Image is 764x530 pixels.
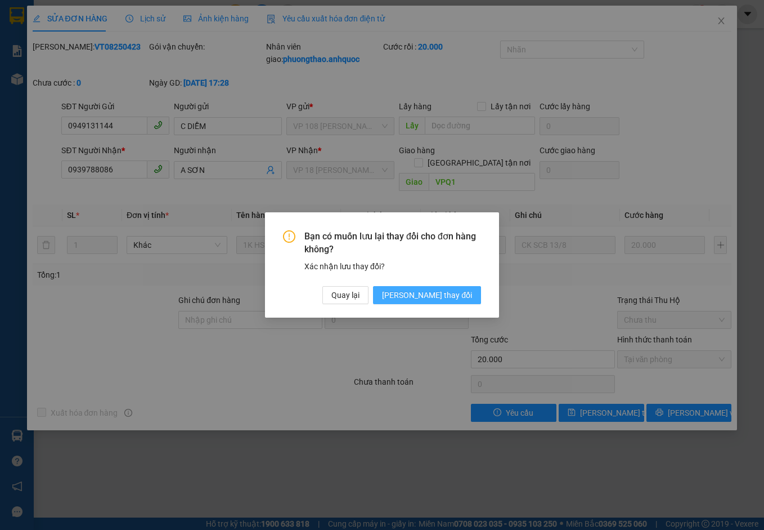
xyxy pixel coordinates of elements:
span: Quay lại [331,289,359,301]
button: Quay lại [322,286,368,304]
div: Xác nhận lưu thay đổi? [304,260,481,273]
button: [PERSON_NAME] thay đổi [373,286,481,304]
span: Bạn có muốn lưu lại thay đổi cho đơn hàng không? [304,230,481,256]
span: [PERSON_NAME] thay đổi [382,289,472,301]
span: exclamation-circle [283,230,295,243]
